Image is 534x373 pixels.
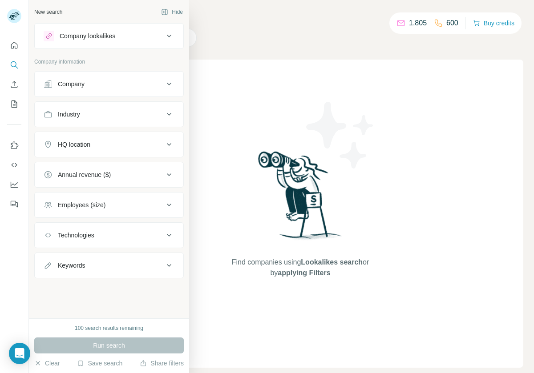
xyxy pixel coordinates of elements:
button: Use Surfe on LinkedIn [7,137,21,153]
button: Share filters [140,359,184,368]
div: New search [34,8,62,16]
div: HQ location [58,140,90,149]
button: Search [7,57,21,73]
button: Hide [155,5,189,19]
img: Surfe Illustration - Stars [300,95,380,175]
span: Find companies using or by [229,257,372,278]
span: Lookalikes search [301,258,363,266]
button: Clear [34,359,60,368]
button: Buy credits [473,17,514,29]
div: Annual revenue ($) [58,170,111,179]
div: Keywords [58,261,85,270]
button: Feedback [7,196,21,212]
p: 600 [446,18,458,28]
button: Company lookalikes [35,25,183,47]
div: Employees (size) [58,201,105,209]
div: Technologies [58,231,94,240]
button: Quick start [7,37,21,53]
button: Use Surfe API [7,157,21,173]
p: 1,805 [409,18,427,28]
img: Surfe Illustration - Woman searching with binoculars [254,149,347,248]
button: My lists [7,96,21,112]
h4: Search [77,11,523,23]
div: 100 search results remaining [75,324,143,332]
button: Enrich CSV [7,76,21,92]
div: Industry [58,110,80,119]
button: Keywords [35,255,183,276]
button: Save search [77,359,122,368]
div: Company [58,80,85,88]
div: Company lookalikes [60,32,115,40]
button: HQ location [35,134,183,155]
span: applying Filters [278,269,330,277]
button: Company [35,73,183,95]
button: Dashboard [7,176,21,193]
button: Industry [35,104,183,125]
div: Open Intercom Messenger [9,343,30,364]
button: Technologies [35,225,183,246]
button: Employees (size) [35,194,183,216]
button: Annual revenue ($) [35,164,183,185]
p: Company information [34,58,184,66]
